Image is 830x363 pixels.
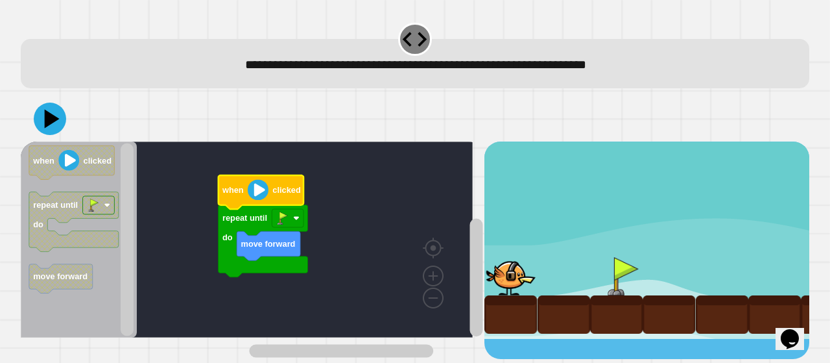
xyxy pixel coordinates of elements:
div: Blockly Workspace [21,142,484,358]
text: move forward [241,240,296,249]
text: clicked [84,156,112,166]
text: do [222,233,233,243]
text: repeat until [33,201,78,210]
text: when [222,186,244,195]
text: do [33,220,43,230]
text: move forward [33,272,88,282]
iframe: chat widget [776,311,817,350]
text: repeat until [222,214,267,223]
text: clicked [272,186,300,195]
text: when [32,156,54,166]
